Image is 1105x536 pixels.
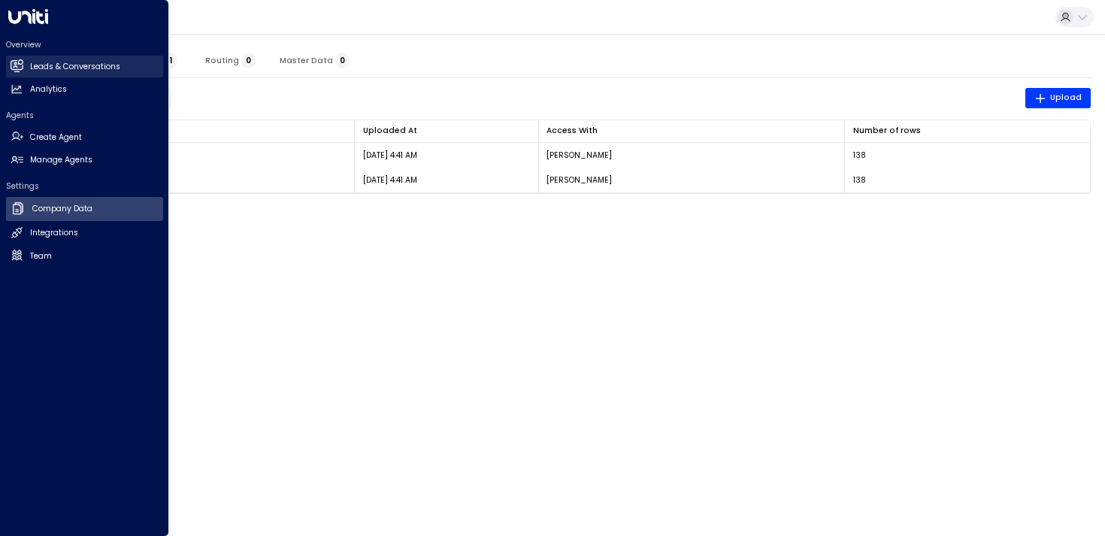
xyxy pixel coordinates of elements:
[6,180,163,192] h2: Settings
[853,150,866,161] span: 138
[30,132,82,144] h2: Create Agent
[6,197,163,221] a: Company Data
[6,126,163,148] a: Create Agent
[6,56,163,77] a: Leads & Conversations
[546,174,612,186] p: [PERSON_NAME]
[335,53,350,68] span: 0
[1025,88,1091,109] button: Upload
[32,203,92,215] h2: Company Data
[363,124,417,138] div: Uploaded At
[165,53,177,68] span: 1
[853,124,1082,138] div: Number of rows
[30,154,92,166] h2: Manage Agents
[30,250,52,262] h2: Team
[853,174,866,186] span: 138
[6,223,163,244] a: Integrations
[241,53,256,68] span: 0
[30,61,120,73] h2: Leads & Conversations
[363,124,531,138] div: Uploaded At
[853,124,921,138] div: Number of rows
[6,150,163,171] a: Manage Agents
[6,79,163,101] a: Analytics
[363,150,417,161] p: [DATE] 4:41 AM
[6,245,163,267] a: Team
[280,56,350,65] span: Master Data
[546,150,612,161] p: [PERSON_NAME]
[6,39,163,50] h2: Overview
[546,124,837,138] div: Access With
[6,110,163,121] h2: Agents
[363,174,417,186] p: [DATE] 4:41 AM
[30,227,78,239] h2: Integrations
[1034,91,1082,104] span: Upload
[30,83,67,95] h2: Analytics
[205,56,256,65] span: Routing
[56,124,347,138] div: File Name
